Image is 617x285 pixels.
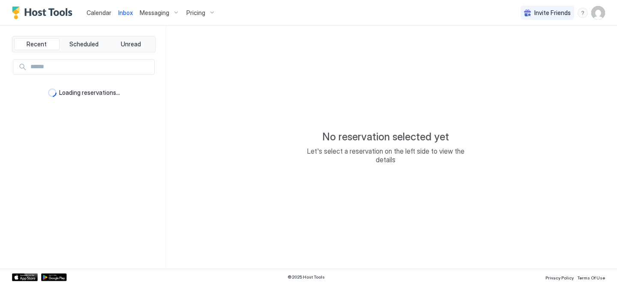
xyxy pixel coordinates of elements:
span: Privacy Policy [545,275,574,280]
a: App Store [12,273,38,281]
span: Loading reservations... [59,89,120,97]
span: Calendar [87,9,111,16]
span: Terms Of Use [577,275,605,280]
input: Input Field [27,60,154,74]
div: menu [578,8,588,18]
span: Scheduled [69,40,99,48]
span: Pricing [186,9,205,17]
a: Calendar [87,8,111,17]
span: Unread [121,40,141,48]
div: loading [48,88,57,97]
span: Let's select a reservation on the left side to view the details [300,147,471,164]
span: © 2025 Host Tools [288,274,325,280]
button: Scheduled [61,38,107,50]
a: Host Tools Logo [12,6,76,19]
div: User profile [591,6,605,20]
a: Inbox [118,8,133,17]
span: Invite Friends [534,9,571,17]
a: Terms Of Use [577,273,605,282]
button: Recent [14,38,60,50]
span: Recent [27,40,47,48]
a: Google Play Store [41,273,67,281]
div: tab-group [12,36,156,52]
button: Unread [108,38,153,50]
span: Messaging [140,9,169,17]
span: Inbox [118,9,133,16]
span: No reservation selected yet [322,130,449,143]
a: Privacy Policy [545,273,574,282]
